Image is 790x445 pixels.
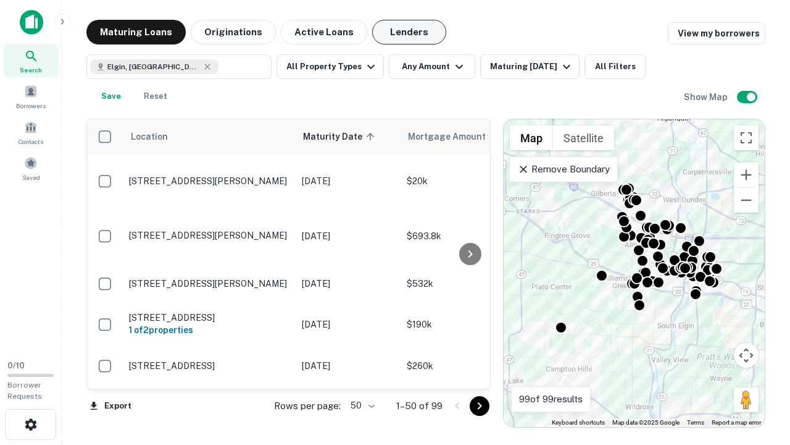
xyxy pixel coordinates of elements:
span: Contacts [19,137,43,146]
th: Maturity Date [296,119,401,154]
p: Remove Boundary [517,162,609,177]
button: Zoom out [734,188,759,213]
button: Toggle fullscreen view [734,125,759,150]
button: Reset [136,84,175,109]
img: Google [507,411,547,427]
p: $532k [407,277,530,290]
button: Go to next page [470,396,489,416]
h6: 1 of 2 properties [129,323,289,337]
p: [STREET_ADDRESS][PERSON_NAME] [129,278,289,289]
span: 0 / 10 [7,361,25,370]
p: [STREET_ADDRESS][PERSON_NAME] [129,230,289,241]
p: [STREET_ADDRESS] [129,360,289,371]
a: Saved [4,151,58,185]
a: Search [4,44,58,77]
span: Search [20,65,42,75]
a: Report a map error [712,419,761,426]
span: Mortgage Amount [408,129,502,144]
p: [STREET_ADDRESS] [129,312,289,323]
p: $190k [407,318,530,331]
p: 99 of 99 results [519,392,583,407]
span: Borrower Requests [7,381,42,400]
button: All Property Types [276,54,384,79]
button: Show street map [510,125,553,150]
button: Maturing Loans [86,20,186,44]
h6: Show Map [684,90,730,104]
p: [STREET_ADDRESS][PERSON_NAME] [129,176,289,187]
button: Lenders [372,20,446,44]
button: Zoom in [734,163,759,187]
span: Elgin, [GEOGRAPHIC_DATA], [GEOGRAPHIC_DATA] [107,61,200,72]
a: Borrowers [4,80,58,113]
button: Save your search to get updates of matches that match your search criteria. [91,84,131,109]
div: 50 [346,397,376,415]
p: Rows per page: [274,399,341,413]
a: Contacts [4,116,58,149]
iframe: Chat Widget [728,346,790,405]
button: Show satellite imagery [553,125,614,150]
span: Location [130,129,168,144]
button: Export [86,397,135,415]
p: [DATE] [302,229,394,243]
button: Map camera controls [734,343,759,368]
span: Map data ©2025 Google [612,419,680,426]
p: [DATE] [302,359,394,373]
a: Open this area in Google Maps (opens a new window) [507,411,547,427]
span: Saved [22,172,40,182]
span: Maturity Date [303,129,378,144]
button: Originations [191,20,276,44]
th: Location [123,119,296,154]
p: [DATE] [302,318,394,331]
a: View my borrowers [668,22,765,44]
th: Mortgage Amount [401,119,536,154]
button: Any Amount [389,54,475,79]
p: 1–50 of 99 [396,399,443,413]
a: Terms (opens in new tab) [687,419,704,426]
p: $693.8k [407,229,530,243]
p: $260k [407,359,530,373]
div: 0 0 [504,119,765,427]
img: capitalize-icon.png [20,10,43,35]
p: [DATE] [302,174,394,188]
button: Keyboard shortcuts [552,418,605,427]
p: $20k [407,174,530,188]
button: All Filters [584,54,646,79]
button: Maturing [DATE] [480,54,580,79]
p: [DATE] [302,277,394,290]
button: Active Loans [281,20,367,44]
div: Maturing [DATE] [490,59,574,74]
span: Borrowers [16,101,46,111]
